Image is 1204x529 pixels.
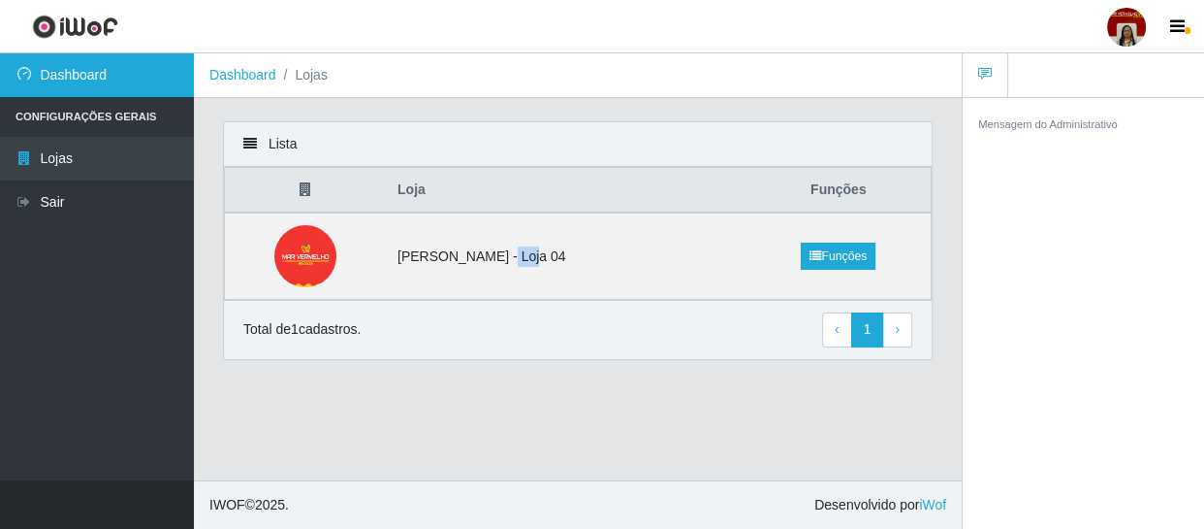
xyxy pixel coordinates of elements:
span: Desenvolvido por [814,495,946,515]
span: © 2025 . [209,495,289,515]
span: IWOF [209,497,245,512]
span: ‹ [835,321,840,337]
a: Previous [822,313,852,347]
nav: breadcrumb [194,53,962,98]
th: Funções [746,168,932,214]
img: Mar Vermelho - Loja 04 [259,225,352,287]
td: [PERSON_NAME] - Loja 04 [386,213,746,300]
p: Total de 1 cadastros. [243,319,361,340]
div: Lista [224,122,932,167]
li: Lojas [276,65,328,85]
a: 1 [851,313,884,347]
th: Loja [386,168,746,214]
a: Dashboard [209,67,276,83]
a: Next [882,313,912,347]
img: CoreUI Logo [32,15,118,39]
span: › [895,321,900,337]
nav: pagination [822,313,912,347]
a: Funções [801,243,875,270]
a: iWof [919,497,946,512]
small: Mensagem do Administrativo [978,118,1118,130]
